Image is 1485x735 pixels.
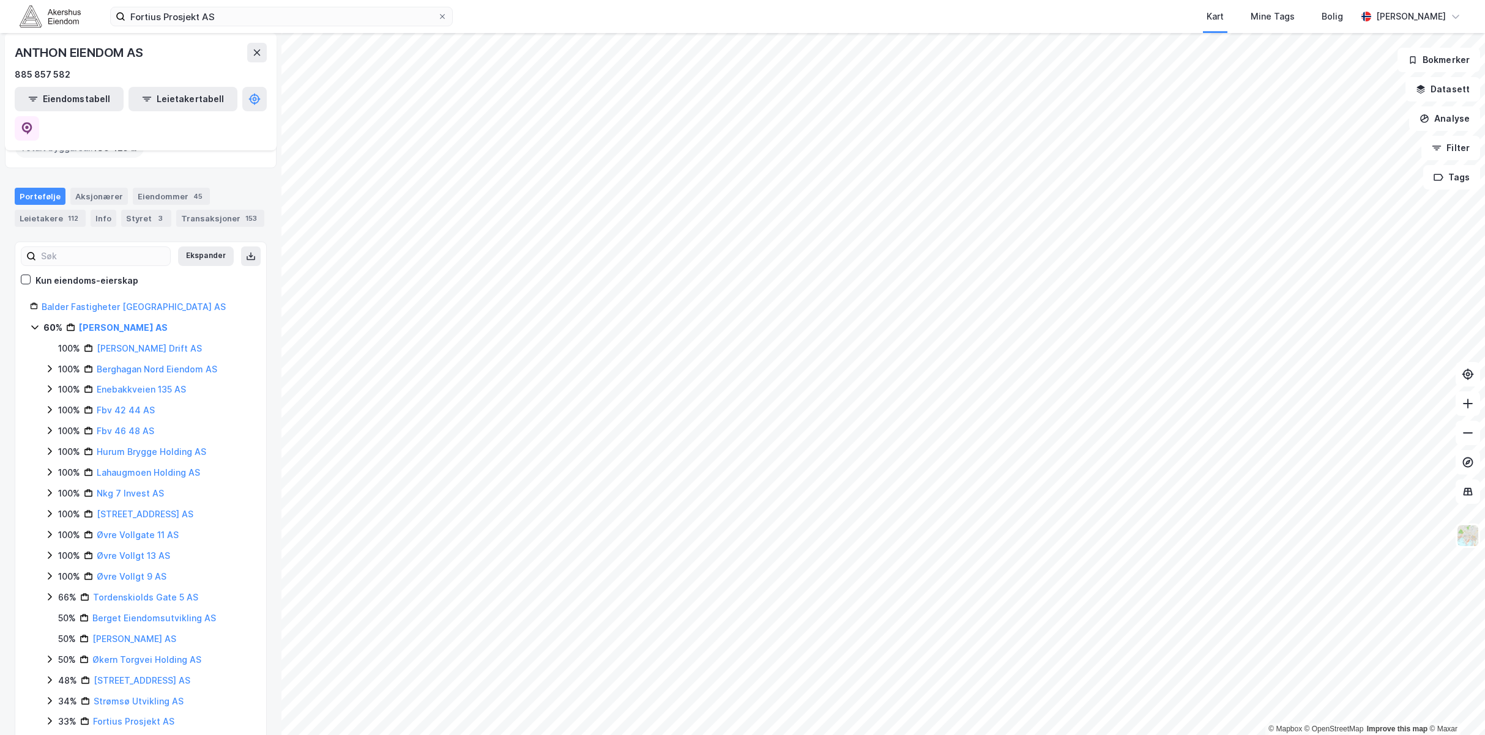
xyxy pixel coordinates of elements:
button: Analyse [1409,106,1480,131]
div: Info [91,210,116,227]
div: 33% [58,714,76,729]
a: [PERSON_NAME] AS [79,322,168,333]
a: Fbv 46 48 AS [97,426,154,436]
button: Filter [1421,136,1480,160]
a: [PERSON_NAME] Drift AS [97,343,202,353]
a: Nkg 7 Invest AS [97,488,164,498]
a: Lahaugmoen Holding AS [97,467,200,478]
div: Leietakere [15,210,86,227]
div: Mine Tags [1251,9,1295,24]
a: Strømsø Utvikling AS [94,696,184,706]
div: Portefølje [15,188,65,205]
div: 48% [58,673,77,688]
div: 100% [58,362,80,377]
a: [STREET_ADDRESS] AS [97,509,193,519]
div: 100% [58,424,80,438]
div: 3 [154,212,166,224]
a: Øvre Vollgt 13 AS [97,550,170,561]
a: Fortius Prosjekt AS [93,716,174,726]
a: Improve this map [1367,725,1427,733]
img: Z [1456,524,1479,547]
a: Hurum Brygge Holding AS [97,446,206,457]
div: Kontrollprogram for chat [1424,676,1485,735]
div: Aksjonærer [70,188,128,205]
div: 100% [58,465,80,480]
div: ANTHON EIENDOM AS [15,43,146,62]
div: 100% [58,486,80,501]
div: Transaksjoner [176,210,264,227]
div: 100% [58,403,80,418]
div: 885 857 582 [15,67,70,82]
div: 66% [58,590,76,605]
a: Øvre Vollgate 11 AS [97,530,179,540]
a: Mapbox [1268,725,1302,733]
a: Berghagan Nord Eiendom AS [97,364,217,374]
div: 100% [58,341,80,356]
div: 100% [58,382,80,397]
input: Søk [36,247,170,265]
a: Fbv 42 44 AS [97,405,155,415]
div: Styret [121,210,171,227]
div: 153 [243,212,259,224]
iframe: Chat Widget [1424,676,1485,735]
button: Tags [1423,165,1480,190]
button: Leietakertabell [128,87,237,111]
div: 60% [43,320,62,335]
button: Datasett [1405,77,1480,102]
div: 100% [58,507,80,522]
div: 100% [58,528,80,542]
a: Tordenskiolds Gate 5 AS [93,592,198,602]
a: [PERSON_NAME] AS [92,633,176,644]
input: Søk på adresse, matrikkel, gårdeiere, leietakere eller personer [125,7,437,26]
button: Ekspander [178,246,234,266]
div: Eiendommer [133,188,210,205]
div: Kart [1207,9,1224,24]
a: Berget Eiendomsutvikling AS [92,613,216,623]
div: 100% [58,548,80,563]
button: Bokmerker [1398,48,1480,72]
a: Øvre Vollgt 9 AS [97,571,166,582]
div: Kun eiendoms-eierskap [35,273,138,288]
div: 34% [58,694,77,709]
div: Bolig [1322,9,1343,24]
a: Balder Fastigheter [GEOGRAPHIC_DATA] AS [42,301,226,312]
a: OpenStreetMap [1304,725,1364,733]
a: Enebakkveien 135 AS [97,384,186,394]
div: 100% [58,445,80,459]
div: 50% [58,611,76,626]
div: 50% [58,652,76,667]
a: Økern Torgvei Holding AS [92,654,201,665]
button: Eiendomstabell [15,87,124,111]
div: 45 [191,190,205,202]
a: [STREET_ADDRESS] AS [94,675,190,685]
div: 50% [58,632,76,646]
div: 112 [65,212,81,224]
div: [PERSON_NAME] [1376,9,1446,24]
img: akershus-eiendom-logo.9091f326c980b4bce74ccdd9f866810c.svg [20,6,81,27]
div: 100% [58,569,80,584]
